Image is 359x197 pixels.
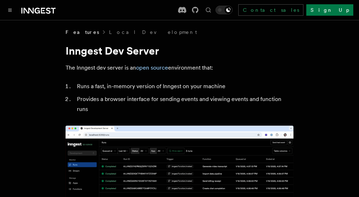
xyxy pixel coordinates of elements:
[75,81,293,91] li: Runs a fast, in-memory version of Inngest on your machine
[6,6,14,14] button: Toggle navigation
[75,94,293,114] li: Provides a browser interface for sending events and viewing events and function runs
[66,29,99,36] span: Features
[306,4,353,16] a: Sign Up
[136,64,168,71] a: open source
[109,29,197,36] a: Local Development
[215,6,233,14] button: Toggle dark mode
[66,44,293,57] h1: Inngest Dev Server
[204,6,213,14] button: Find something...
[238,4,303,16] a: Contact sales
[66,63,293,73] p: The Inngest dev server is an environment that:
